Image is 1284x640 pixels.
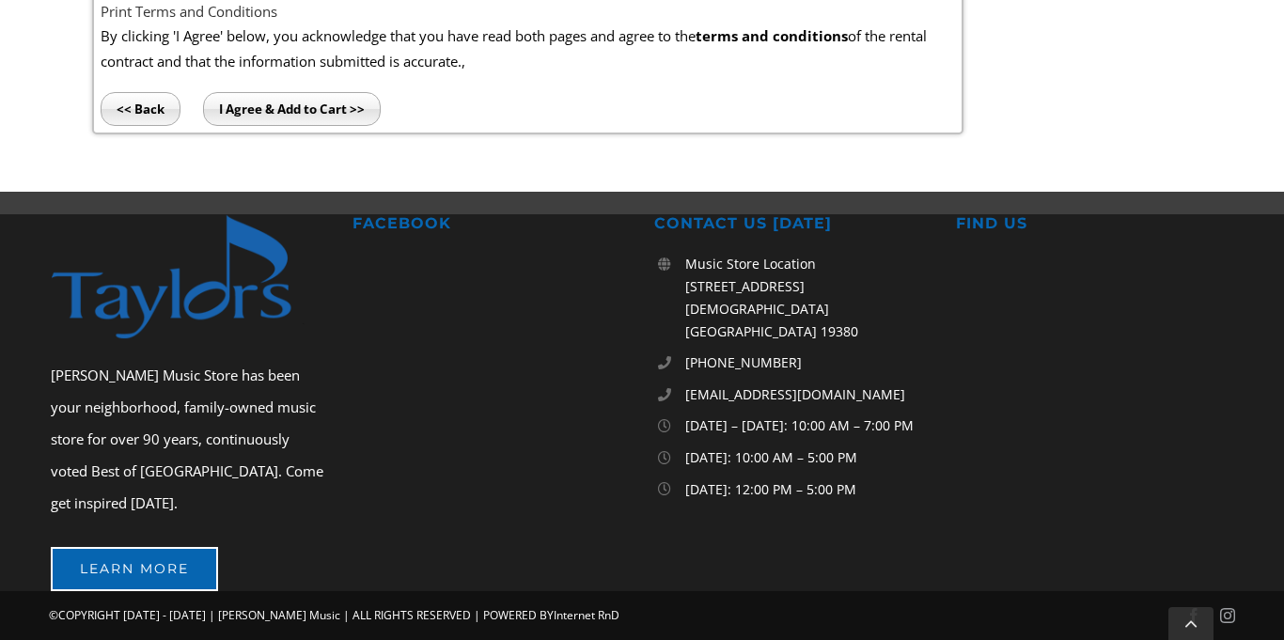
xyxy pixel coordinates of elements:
[685,253,932,342] p: Music Store Location [STREET_ADDRESS][DEMOGRAPHIC_DATA] [GEOGRAPHIC_DATA] 19380
[685,383,932,406] a: [EMAIL_ADDRESS][DOMAIN_NAME]
[685,446,932,469] p: [DATE]: 10:00 AM – 5:00 PM
[101,2,277,21] a: Print Terms and Conditions
[685,351,932,374] a: [PHONE_NUMBER]
[352,214,631,234] h2: FACEBOOK
[80,561,189,577] span: Learn More
[49,602,823,628] p: ©COPYRIGHT [DATE] - [DATE] | [PERSON_NAME] Music | ALL RIGHTS RESERVED | POWERED BY
[51,366,323,512] span: [PERSON_NAME] Music Store has been your neighborhood, family-owned music store for over 90 years,...
[101,23,954,73] p: By clicking 'I Agree' below, you acknowledge that you have read both pages and agree to the of th...
[156,4,207,24] input: Page
[203,92,381,126] input: I Agree & Add to Cart >>
[696,26,848,45] b: terms and conditions
[956,214,1234,234] h2: FIND US
[101,92,180,126] input: << Back
[654,214,932,234] h2: CONTACT US [DATE]
[1220,608,1235,623] a: instagram
[554,607,619,623] a: Internet RnD
[51,214,329,339] img: footer-logo
[685,414,932,437] p: [DATE] – [DATE]: 10:00 AM – 7:00 PM
[51,547,218,591] a: Learn More
[685,385,905,403] span: [EMAIL_ADDRESS][DOMAIN_NAME]
[685,478,932,501] p: [DATE]: 12:00 PM – 5:00 PM
[207,5,235,25] span: of 2
[403,5,533,24] select: Zoom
